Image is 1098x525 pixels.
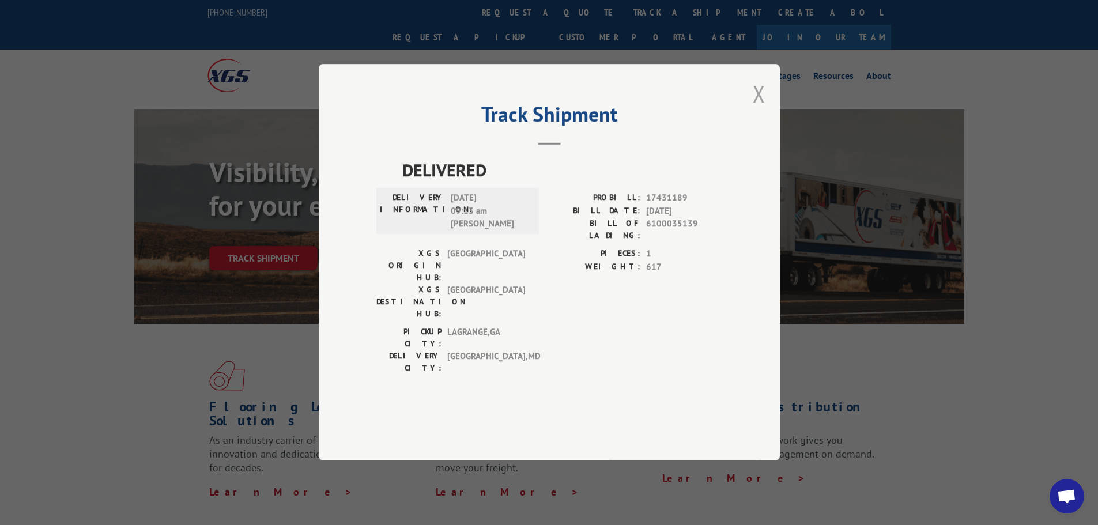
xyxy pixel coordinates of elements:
[549,260,640,274] label: WEIGHT:
[753,78,765,109] button: Close modal
[376,326,442,350] label: PICKUP CITY:
[646,218,722,242] span: 6100035139
[447,248,525,284] span: [GEOGRAPHIC_DATA]
[447,284,525,320] span: [GEOGRAPHIC_DATA]
[376,284,442,320] label: XGS DESTINATION HUB:
[380,192,445,231] label: DELIVERY INFORMATION:
[376,248,442,284] label: XGS ORIGIN HUB:
[549,205,640,218] label: BILL DATE:
[447,350,525,375] span: [GEOGRAPHIC_DATA] , MD
[376,350,442,375] label: DELIVERY CITY:
[549,218,640,242] label: BILL OF LADING:
[451,192,529,231] span: [DATE] 09:13 am [PERSON_NAME]
[376,106,722,128] h2: Track Shipment
[1050,479,1084,513] a: Open chat
[646,260,722,274] span: 617
[549,192,640,205] label: PROBILL:
[549,248,640,261] label: PIECES:
[646,205,722,218] span: [DATE]
[646,192,722,205] span: 17431189
[646,248,722,261] span: 1
[447,326,525,350] span: LAGRANGE , GA
[402,157,722,183] span: DELIVERED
